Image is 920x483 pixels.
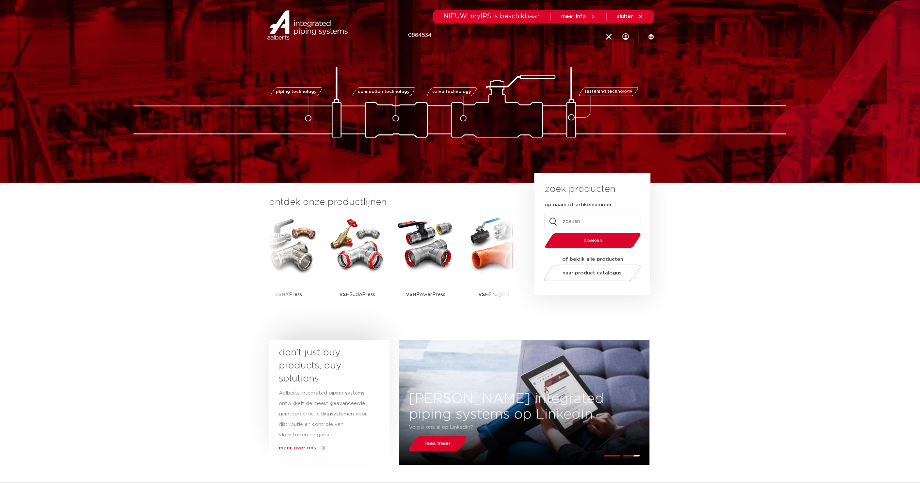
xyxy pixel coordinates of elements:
[339,292,350,297] strong: VSH
[279,445,316,450] a: meer over ons
[479,274,510,315] p: Shurjoint
[545,183,615,196] h3: zoek producten
[275,292,286,297] strong: VSH
[279,388,368,440] p: Aalberts integrated piping systems ontwikkelt de meest geavanceerde geïntegreerde leidingsystemen...
[425,441,451,446] span: lees meer
[406,274,446,315] p: PowerPress
[617,14,634,19] span: sluiten
[545,214,641,229] input: zoeken
[443,13,540,20] span: NIEUW: myIPS is beschikbaar
[275,274,302,315] p: XPress
[396,215,455,315] a: VSHPowerPress
[562,238,624,243] span: zoeken
[545,202,612,208] label: op naam of artikelnummer
[408,29,614,42] input: zoeken...
[407,436,469,451] a: lees meer
[617,14,644,20] a: sluiten
[465,215,524,315] a: VSHShurjoint
[279,346,368,385] h3: don’t just buy products, buy solutions
[432,90,471,94] span: valve technology
[623,455,641,457] li: Page dot 2
[276,90,317,94] span: piping technology
[358,90,410,94] span: connection technology
[562,14,586,19] span: meer info
[269,196,513,209] h3: ontdek onze productlijnen
[562,257,623,262] strong: of bekijk alle producten
[328,215,387,315] a: VSHSudoPress
[479,292,489,297] strong: VSH
[562,14,596,20] a: meer info
[339,274,375,315] p: SudoPress
[409,422,601,433] p: Volg jij ons al op LinkedIn?
[585,90,633,94] span: fastening technology
[406,292,417,297] strong: VSH
[543,232,644,249] button: zoeken
[399,391,650,422] h3: [PERSON_NAME] integrated piping systems op LinkedIn
[259,215,318,315] a: VSHXPress
[604,455,621,457] li: Page dot 1
[543,265,643,281] a: naar product catalogus
[563,271,622,275] span: naar product catalogus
